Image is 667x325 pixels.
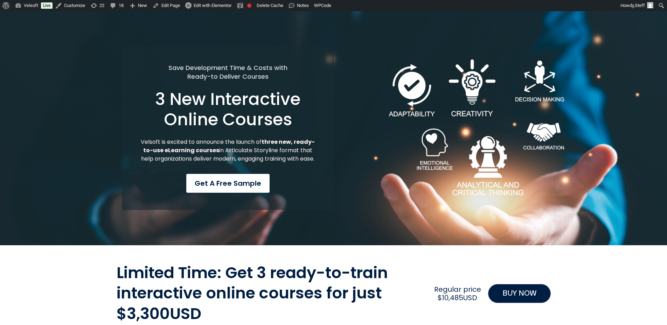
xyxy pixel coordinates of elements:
h2: Regular price $10,485USD [431,285,484,302]
a: BUY NOW [488,284,551,303]
span: BUY NOW [502,288,536,299]
iframe: chat widget [578,310,663,325]
h1: 3 New Interactive Online Courses [139,89,318,129]
p: Velsoft is excited to announce the launch of in Articulate Storyline format that help organizatio... [139,138,318,163]
h5: Save Development Time & Costs with Ready-to Deliver Courses [139,63,318,81]
span: Steff [635,3,645,8]
a: Live [41,2,53,9]
h2: Limited Time: Get 3 ready-to-train interactive online courses for just $3,300USD [117,263,428,324]
span: Edit with Elementor [194,3,231,8]
div: Focus keyphrase not set [247,3,251,8]
span: Get a Free Sample [195,178,261,189]
a: Get a Free Sample [186,174,270,193]
strong: three new, ready-to-use eLearning courses [143,138,315,154]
